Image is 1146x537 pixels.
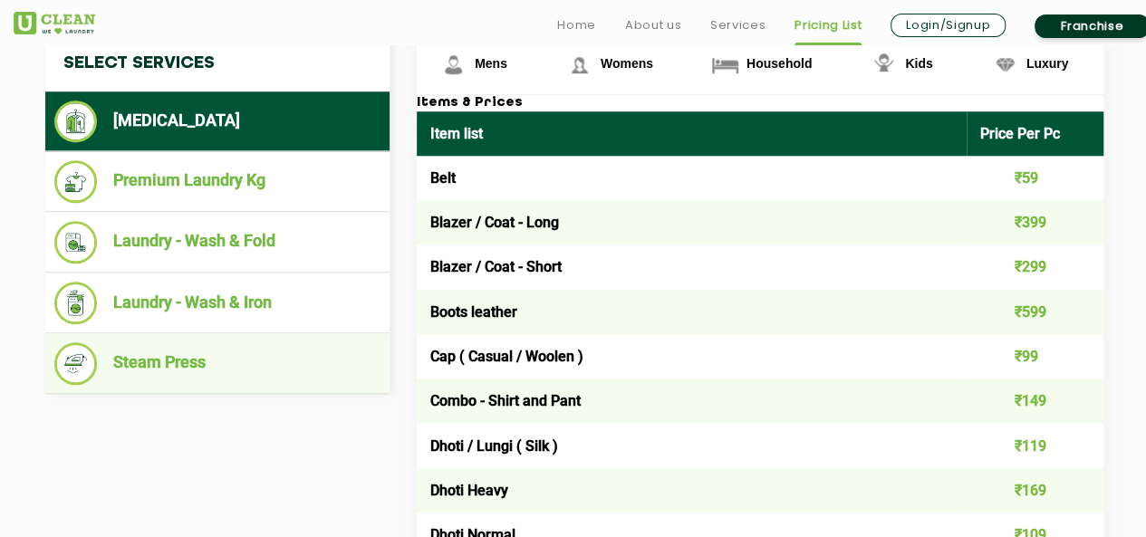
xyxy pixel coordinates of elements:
td: ₹399 [967,200,1104,245]
span: Mens [475,56,507,71]
a: Login/Signup [891,14,1006,37]
img: Dry Cleaning [54,101,97,142]
td: Blazer / Coat - Short [417,245,967,289]
h4: Select Services [45,35,390,91]
a: Pricing List [794,14,862,36]
li: Laundry - Wash & Iron [54,282,380,324]
td: ₹599 [967,290,1104,334]
img: Womens [563,49,595,81]
img: Luxury [989,49,1021,81]
span: Kids [905,56,932,71]
img: Steam Press [54,342,97,385]
th: Item list [417,111,967,156]
td: Cap ( Casual / Woolen ) [417,334,967,379]
img: UClean Laundry and Dry Cleaning [14,12,95,34]
td: Boots leather [417,290,967,334]
li: Premium Laundry Kg [54,160,380,203]
td: Belt [417,156,967,200]
td: ₹149 [967,379,1104,423]
h3: Items & Prices [417,95,1103,111]
td: Dhoti Heavy [417,468,967,513]
span: Luxury [1026,56,1069,71]
td: ₹99 [967,334,1104,379]
span: Womens [601,56,653,71]
a: Services [710,14,766,36]
td: Dhoti / Lungi ( Silk ) [417,423,967,467]
td: ₹119 [967,423,1104,467]
a: About us [625,14,681,36]
img: Mens [438,49,469,81]
td: Blazer / Coat - Long [417,200,967,245]
td: ₹299 [967,245,1104,289]
img: Household [709,49,741,81]
th: Price Per Pc [967,111,1104,156]
img: Premium Laundry Kg [54,160,97,203]
li: [MEDICAL_DATA] [54,101,380,142]
img: Kids [868,49,900,81]
td: Combo - Shirt and Pant [417,379,967,423]
img: Laundry - Wash & Iron [54,282,97,324]
li: Laundry - Wash & Fold [54,221,380,264]
td: ₹169 [967,468,1104,513]
img: Laundry - Wash & Fold [54,221,97,264]
li: Steam Press [54,342,380,385]
td: ₹59 [967,156,1104,200]
span: Household [746,56,812,71]
a: Home [557,14,596,36]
